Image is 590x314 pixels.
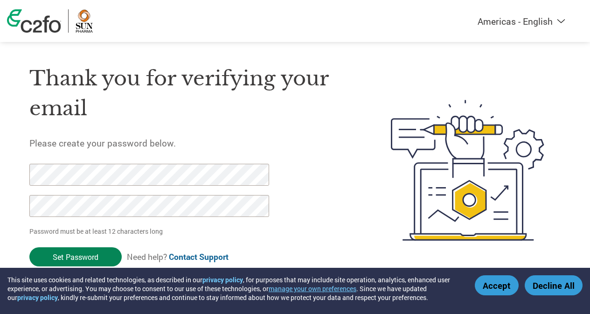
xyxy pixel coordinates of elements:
a: Contact Support [169,251,229,262]
div: This site uses cookies and related technologies, as described in our , for purposes that may incl... [7,275,461,302]
input: Set Password [29,247,122,266]
img: Sun Pharma [76,9,93,33]
h5: Please create your password below. [29,137,348,149]
button: Accept [475,275,519,295]
span: Need help? [127,251,229,262]
p: Password must be at least 12 characters long [29,226,271,236]
h1: Thank you for verifying your email [29,63,348,124]
img: c2fo logo [7,9,61,33]
a: privacy policy [17,293,58,302]
img: create-password [375,50,560,291]
button: manage your own preferences [269,284,356,293]
a: privacy policy [202,275,243,284]
button: Decline All [525,275,583,295]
